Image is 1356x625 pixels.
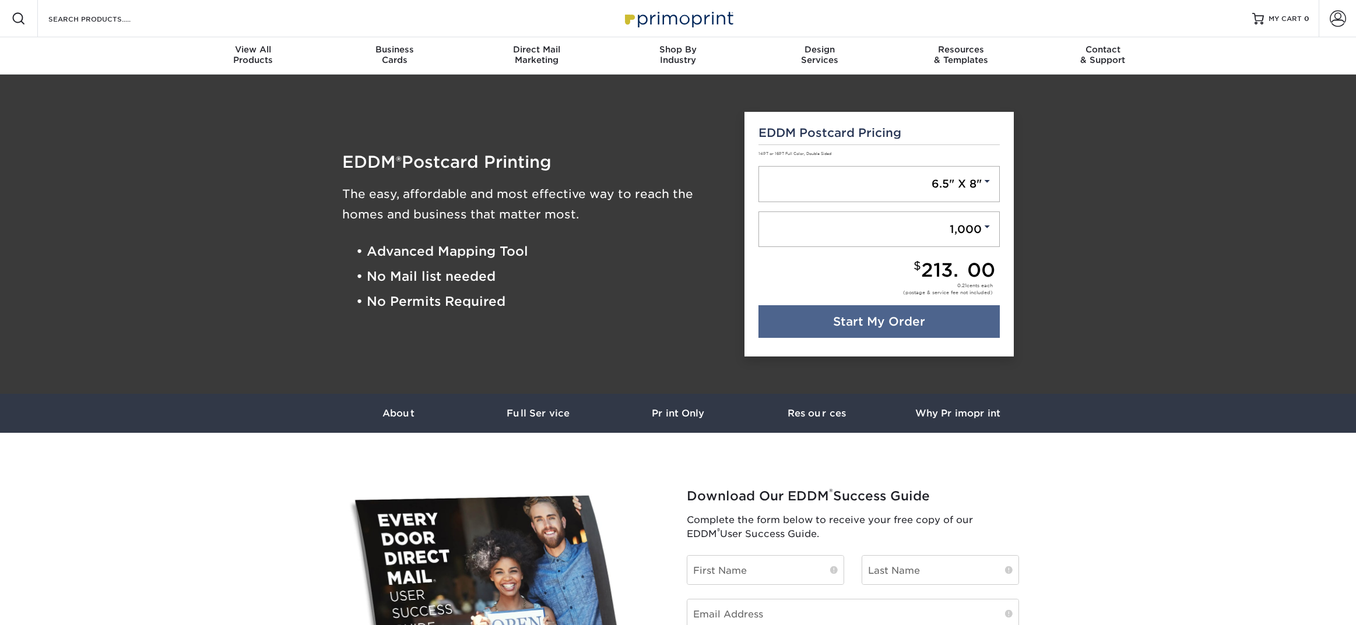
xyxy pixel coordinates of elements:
span: Contact [1032,44,1174,55]
span: 213.00 [921,259,995,281]
span: View All [182,44,324,55]
sup: ® [829,486,833,498]
a: Resources& Templates [890,37,1032,75]
div: & Templates [890,44,1032,65]
a: 6.5" X 8" [758,166,1000,202]
a: Full Service [468,394,608,433]
small: $ [914,259,921,273]
h5: EDDM Postcard Pricing [758,126,1000,140]
span: Direct Mail [466,44,607,55]
a: DesignServices [749,37,890,75]
h3: Resources [748,408,888,419]
span: Business [324,44,466,55]
a: 1,000 [758,211,1000,248]
div: Services [749,44,890,65]
small: 14PT or 16PT Full Color, Double Sided [758,151,831,156]
li: • No Permits Required [356,289,727,315]
h3: The easy, affordable and most effective way to reach the homes and business that matter most. [342,184,727,225]
a: Why Primoprint [888,394,1028,433]
span: Design [749,44,890,55]
a: Resources [748,394,888,433]
div: Industry [607,44,749,65]
span: MY CART [1269,14,1302,24]
input: SEARCH PRODUCTS..... [47,12,161,26]
h3: About [328,408,468,419]
a: BusinessCards [324,37,466,75]
li: • No Mail list needed [356,264,727,289]
img: Primoprint [620,6,736,31]
span: 0.21 [957,283,967,288]
a: Print Only [608,394,748,433]
h2: Download Our EDDM Success Guide [687,489,1019,504]
p: Complete the form below to receive your free copy of our EDDM User Success Guide. [687,513,1019,541]
h3: Full Service [468,408,608,419]
a: Shop ByIndustry [607,37,749,75]
span: ® [396,153,402,170]
sup: ® [717,527,720,535]
h3: Print Only [608,408,748,419]
div: Marketing [466,44,607,65]
span: 0 [1304,15,1309,23]
div: Cards [324,44,466,65]
div: & Support [1032,44,1174,65]
a: About [328,394,468,433]
div: Products [182,44,324,65]
h1: EDDM Postcard Printing [342,154,727,170]
span: Shop By [607,44,749,55]
span: Resources [890,44,1032,55]
a: Start My Order [758,305,1000,338]
a: Direct MailMarketing [466,37,607,75]
li: • Advanced Mapping Tool [356,239,727,264]
div: cents each (postage & service fee not included) [903,282,993,296]
h3: Why Primoprint [888,408,1028,419]
a: View AllProducts [182,37,324,75]
a: Contact& Support [1032,37,1174,75]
